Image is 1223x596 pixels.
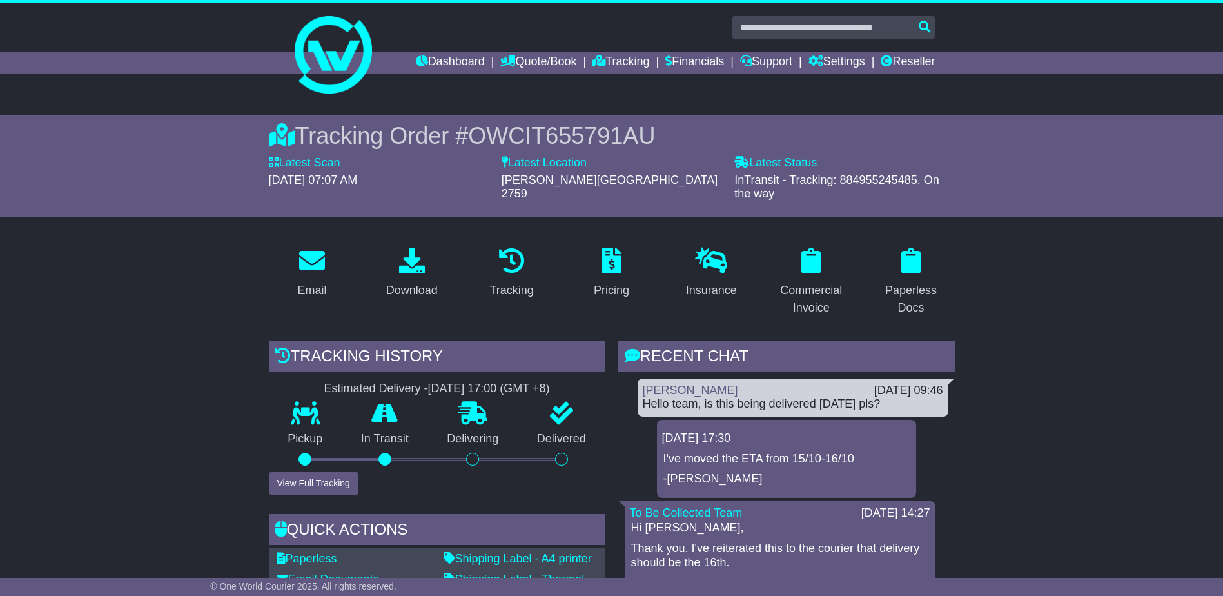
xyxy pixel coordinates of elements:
div: Download [386,282,438,299]
div: Insurance [686,282,737,299]
a: Financials [665,52,724,74]
span: InTransit - Tracking: 884955245485. On the way [734,174,939,201]
a: Tracking [592,52,649,74]
a: Pricing [585,243,638,304]
a: Insurance [678,243,745,304]
div: Tracking history [269,341,605,375]
label: Latest Location [502,156,587,170]
a: To Be Collected Team [630,506,743,519]
a: Dashboard [416,52,485,74]
p: Thank you. I've reiterated this to the courier that delivery should be the 16th. [631,542,929,570]
p: Pickup [269,432,342,446]
p: Delivering [428,432,518,446]
div: RECENT CHAT [618,341,955,375]
label: Latest Scan [269,156,340,170]
div: [DATE] 14:27 [861,506,930,521]
a: Reseller [881,52,935,74]
span: [PERSON_NAME][GEOGRAPHIC_DATA] 2759 [502,174,718,201]
div: Tracking Order # [269,122,955,150]
div: Pricing [594,282,629,299]
p: -[PERSON_NAME] [663,472,910,486]
a: [PERSON_NAME] [643,384,738,397]
a: Tracking [481,243,542,304]
div: Email [297,282,326,299]
a: Download [378,243,446,304]
p: I've moved the ETA from 15/10-16/10 [663,452,910,466]
a: Paperless Docs [868,243,955,321]
a: Paperless [277,552,337,565]
p: In Transit [342,432,428,446]
a: Support [740,52,792,74]
span: [DATE] 07:07 AM [269,174,358,186]
a: Shipping Label - A4 printer [444,552,592,565]
span: OWCIT655791AU [468,123,655,149]
div: [DATE] 09:46 [874,384,943,398]
p: Hi [PERSON_NAME], [631,521,929,535]
div: [DATE] 17:30 [662,432,911,446]
div: Estimated Delivery - [269,382,605,396]
a: Quote/Book [500,52,576,74]
a: Email Documents [277,573,379,586]
div: [DATE] 17:00 (GMT +8) [428,382,550,396]
label: Latest Status [734,156,817,170]
span: © One World Courier 2025. All rights reserved. [210,581,396,591]
div: Paperless Docs [876,282,946,317]
button: View Full Tracking [269,472,358,495]
p: Delivered [518,432,605,446]
a: Email [289,243,335,304]
div: Commercial Invoice [776,282,846,317]
div: Hello team, is this being delivered [DATE] pls? [643,397,943,412]
a: Settings [808,52,865,74]
p: Kind Regards, [631,576,929,590]
div: Quick Actions [269,514,605,549]
a: Commercial Invoice [768,243,855,321]
div: Tracking [489,282,533,299]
